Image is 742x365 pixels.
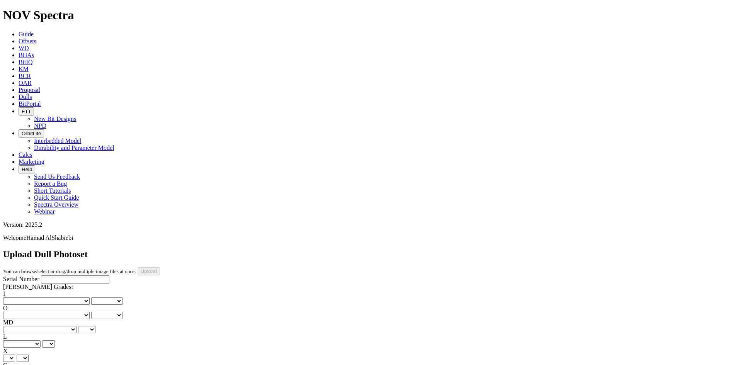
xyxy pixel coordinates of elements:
a: OAR [19,80,32,86]
a: Calcs [19,151,32,158]
div: [PERSON_NAME] Grades: [3,284,739,290]
button: Help [19,165,35,173]
a: Marketing [19,158,44,165]
label: L [3,333,7,340]
p: Welcome [3,234,739,241]
a: Dulls [19,93,32,100]
a: KM [19,66,29,72]
span: FTT [22,109,31,114]
label: MD [3,319,13,326]
span: Hamad AlShabiebi [26,234,73,241]
a: Send Us Feedback [34,173,80,180]
a: WD [19,45,29,51]
button: OrbitLite [19,129,44,138]
small: You can browse/select or drag/drop multiple image files at once. [3,268,136,274]
label: X [3,348,8,354]
a: Spectra Overview [34,201,78,208]
a: BHAs [19,52,34,58]
a: Quick Start Guide [34,194,79,201]
span: OrbitLite [22,131,41,136]
a: NPD [34,122,46,129]
a: Interbedded Model [34,138,81,144]
label: Serial Number [3,276,39,282]
span: Help [22,166,32,172]
a: Proposal [19,87,40,93]
a: Guide [19,31,34,37]
a: Offsets [19,38,36,44]
h2: Upload Dull Photoset [3,249,739,260]
a: Durability and Parameter Model [34,144,114,151]
a: BitIQ [19,59,32,65]
a: Short Tutorials [34,187,71,194]
a: Webinar [34,208,55,215]
a: BCR [19,73,31,79]
label: I [3,290,5,297]
div: Version: 2025.2 [3,221,739,228]
a: New Bit Designs [34,115,76,122]
a: Report a Bug [34,180,67,187]
input: Upload [138,267,160,275]
a: BitPortal [19,100,41,107]
label: O [3,305,8,311]
h1: NOV Spectra [3,8,739,22]
button: FTT [19,107,34,115]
